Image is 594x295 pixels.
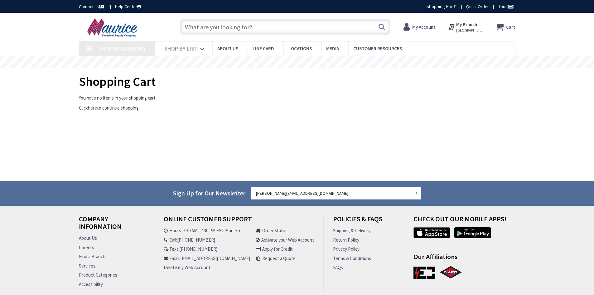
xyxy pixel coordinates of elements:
strong: Cart [506,21,515,32]
div: My Branch [GEOGRAPHIC_DATA], [GEOGRAPHIC_DATA] [448,21,483,32]
a: Services [79,263,95,269]
span: Customer Resources [353,46,402,52]
rs-layer: Free Same Day Pickup at 15 Locations [240,59,355,66]
a: Order Status [262,227,287,234]
span: About us [217,46,238,52]
h4: Online Customer Support [164,215,314,227]
h4: Check out Our Mobile Apps! [413,215,520,227]
a: Product Categories [79,272,117,278]
a: Terms & Conditions [333,255,371,262]
li: Email: [164,255,250,262]
a: here [88,105,97,111]
span: Shop By Category [98,45,146,52]
h1: Shopping Cart [79,75,515,88]
a: [PHONE_NUMBER] [177,237,215,243]
a: IEC [413,267,435,279]
h4: Policies & FAQs [333,215,394,227]
a: My Account [403,21,436,32]
span: Sign Up for Our Newsletter: [173,189,247,197]
p: Click to continue shopping. [79,105,515,111]
a: Privacy Policy [333,246,360,252]
img: Maurice Electrical Supply Company [79,18,148,37]
a: [EMAIL_ADDRESS][DOMAIN_NAME] [180,255,250,262]
strong: My Account [412,24,436,30]
a: Return Policy [333,237,359,243]
a: Quick Order [466,3,489,10]
a: Apply for Credit [262,246,293,252]
span: Media [326,46,339,52]
a: Accessibility [79,281,103,288]
a: Find a Branch [79,253,105,260]
p: You have no items in your shopping cart. [79,95,515,101]
span: Shop By List [164,45,198,52]
input: What are you looking for? [180,19,390,35]
a: Shipping & Delivery [333,227,370,234]
a: Request a Quote [262,255,296,262]
a: FAQs [333,264,343,271]
span: [GEOGRAPHIC_DATA], [GEOGRAPHIC_DATA] [456,28,483,33]
span: Tour [498,3,514,9]
a: [PHONE_NUMBER] [179,246,217,252]
a: Contact us [79,3,105,10]
h4: Company Information [79,215,145,235]
span: Locations [288,46,312,52]
strong: # [453,3,456,9]
span: Shopping For [427,3,452,9]
a: Activate your Web Account [261,237,314,243]
a: Cart [495,21,515,32]
a: Careers [79,244,94,251]
a: Delete my Web Account [164,264,210,271]
a: About Us [79,235,97,241]
input: Enter your email address [251,187,421,199]
li: Text: [164,246,250,252]
li: Call: [164,237,250,243]
a: NAED [439,265,462,279]
h4: Our Affiliations [413,253,520,265]
span: Line Card [253,46,274,52]
strong: My Branch [456,22,477,27]
li: Hours: 7:30 AM - 7:30 PM EST Mon-Fri. [164,227,250,234]
a: Help Center [115,3,141,10]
